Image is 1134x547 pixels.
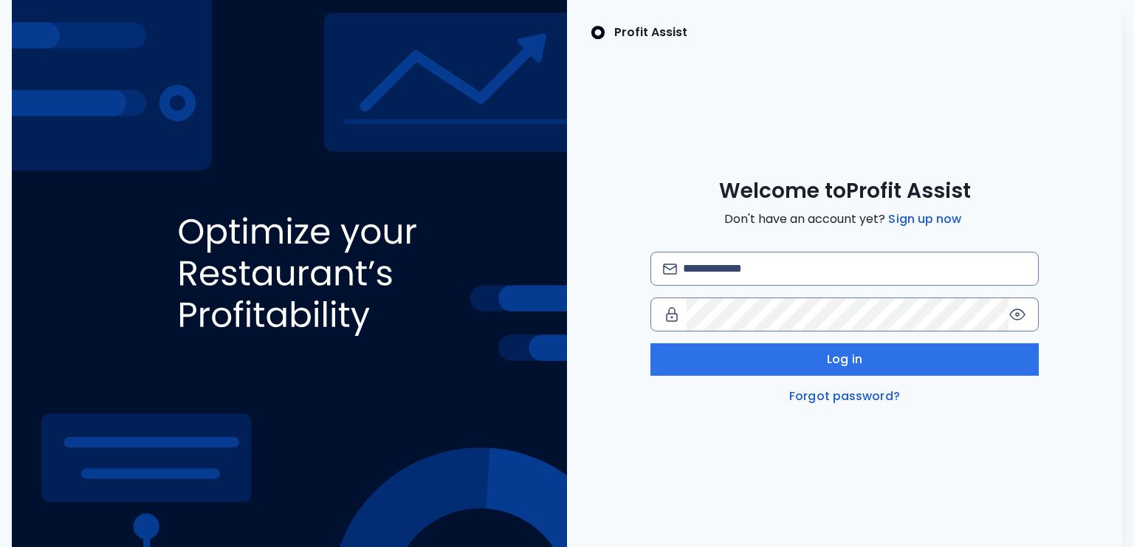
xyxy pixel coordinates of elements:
img: email [663,264,677,275]
a: Forgot password? [786,388,903,405]
span: Don't have an account yet? [724,210,964,228]
p: Profit Assist [614,24,687,41]
a: Sign up now [885,210,964,228]
button: Log in [650,343,1039,376]
span: Log in [827,351,862,368]
img: SpotOn Logo [591,24,605,41]
span: Welcome to Profit Assist [719,178,971,204]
